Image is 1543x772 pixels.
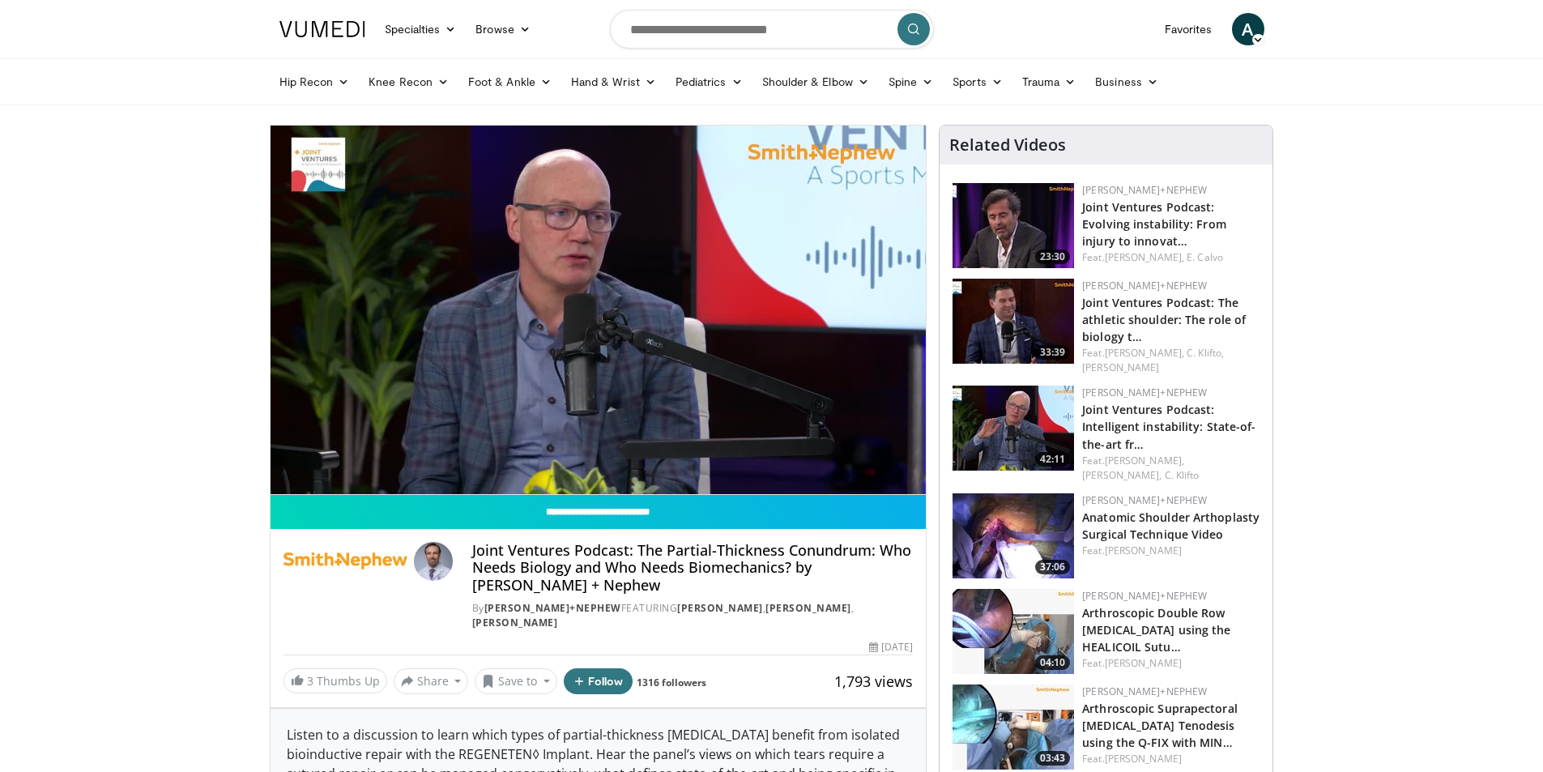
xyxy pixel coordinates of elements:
[1105,250,1184,264] a: [PERSON_NAME],
[1082,493,1207,507] a: [PERSON_NAME]+Nephew
[1082,468,1162,482] a: [PERSON_NAME],
[1082,544,1260,558] div: Feat.
[1035,560,1070,574] span: 37:06
[1082,386,1207,399] a: [PERSON_NAME]+Nephew
[1035,345,1070,360] span: 33:39
[1105,752,1182,766] a: [PERSON_NAME]
[414,542,453,581] img: Avatar
[953,279,1074,364] img: f5a36523-4014-4b26-ba0a-1980c1b51253.150x105_q85_crop-smart_upscale.jpg
[953,589,1074,674] a: 04:10
[637,676,706,689] a: 1316 followers
[879,66,943,98] a: Spine
[1105,544,1182,557] a: [PERSON_NAME]
[834,672,913,691] span: 1,793 views
[1082,589,1207,603] a: [PERSON_NAME]+Nephew
[666,66,752,98] a: Pediatrics
[677,601,763,615] a: [PERSON_NAME]
[375,13,467,45] a: Specialties
[765,601,851,615] a: [PERSON_NAME]
[472,601,913,630] div: By FEATURING , ,
[283,668,387,693] a: 3 Thumbs Up
[1035,452,1070,467] span: 42:11
[949,135,1066,155] h4: Related Videos
[1232,13,1264,45] a: A
[1082,752,1260,766] div: Feat.
[394,668,469,694] button: Share
[1105,454,1184,467] a: [PERSON_NAME],
[943,66,1012,98] a: Sports
[561,66,666,98] a: Hand & Wrist
[1035,655,1070,670] span: 04:10
[466,13,540,45] a: Browse
[1082,360,1159,374] a: [PERSON_NAME]
[1082,199,1226,249] a: Joint Ventures Podcast: Evolving instability: From injury to innovat…
[1082,346,1260,375] div: Feat.
[1012,66,1086,98] a: Trauma
[1155,13,1222,45] a: Favorites
[953,589,1074,674] img: 345ce7d3-2add-4b96-8847-ea7888355abc.150x105_q85_crop-smart_upscale.jpg
[953,685,1074,770] a: 03:43
[1035,250,1070,264] span: 23:30
[1082,295,1246,344] a: Joint Ventures Podcast: The athletic shoulder: The role of biology t…
[953,493,1074,578] img: 4ad8d6c8-ee64-4599-baa1-cc9db944930a.150x105_q85_crop-smart_upscale.jpg
[307,673,313,689] span: 3
[610,10,934,49] input: Search topics, interventions
[1187,346,1224,360] a: C. Klifto,
[953,183,1074,268] img: 68d4790e-0872-429d-9d74-59e6247d6199.150x105_q85_crop-smart_upscale.jpg
[1082,454,1260,483] div: Feat.
[953,183,1074,268] a: 23:30
[1082,701,1238,750] a: Arthroscopic Suprapectoral [MEDICAL_DATA] Tenodesis using the Q-FIX with MIN…
[283,542,407,581] img: Smith+Nephew
[472,542,913,595] h4: Joint Ventures Podcast: The Partial-Thickness Conundrum: Who Needs Biology and Who Needs Biomecha...
[279,21,365,37] img: VuMedi Logo
[458,66,561,98] a: Foot & Ankle
[1082,183,1207,197] a: [PERSON_NAME]+Nephew
[475,668,557,694] button: Save to
[1082,656,1260,671] div: Feat.
[271,126,927,495] video-js: Video Player
[953,386,1074,471] img: 68fb0319-defd-40d2-9a59-ac066b7d8959.150x105_q85_crop-smart_upscale.jpg
[752,66,879,98] a: Shoulder & Elbow
[1082,510,1260,542] a: Anatomic Shoulder Arthoplasty Surgical Technique Video
[1082,250,1260,265] div: Feat.
[953,493,1074,578] a: 37:06
[484,601,621,615] a: [PERSON_NAME]+Nephew
[1105,656,1182,670] a: [PERSON_NAME]
[564,668,633,694] button: Follow
[869,640,913,655] div: [DATE]
[1082,279,1207,292] a: [PERSON_NAME]+Nephew
[1187,250,1223,264] a: E. Calvo
[1165,468,1200,482] a: C. Klifto
[953,386,1074,471] a: 42:11
[1105,346,1184,360] a: [PERSON_NAME],
[270,66,360,98] a: Hip Recon
[1082,685,1207,698] a: [PERSON_NAME]+Nephew
[953,685,1074,770] img: 7c70315c-8ca8-4d6d-a53f-f93a781c3b47.150x105_q85_crop-smart_upscale.jpg
[359,66,458,98] a: Knee Recon
[1082,402,1255,451] a: Joint Ventures Podcast: Intelligent instability: State-of-the-art fr…
[1035,751,1070,766] span: 03:43
[472,616,558,629] a: [PERSON_NAME]
[953,279,1074,364] a: 33:39
[1082,605,1230,655] a: Arthroscopic Double Row [MEDICAL_DATA] using the HEALICOIL Sutu…
[1085,66,1168,98] a: Business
